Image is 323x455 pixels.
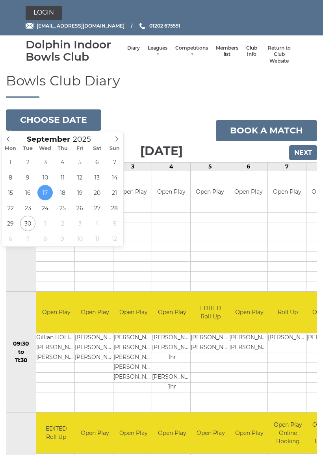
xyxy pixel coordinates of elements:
[26,23,33,29] img: Email
[20,154,35,170] span: September 2, 2025
[139,23,145,29] img: Phone us
[113,162,152,171] td: 3
[70,135,101,144] input: Scroll to increment
[36,292,76,333] td: Open Play
[37,23,124,29] span: [EMAIL_ADDRESS][DOMAIN_NAME]
[72,231,87,246] span: October 10, 2025
[107,185,122,200] span: September 21, 2025
[37,231,53,246] span: October 8, 2025
[229,162,268,171] td: 6
[229,333,269,343] td: [PERSON_NAME]
[20,185,35,200] span: September 16, 2025
[107,200,122,216] span: September 28, 2025
[152,412,192,454] td: Open Play
[216,120,317,141] a: Book a match
[36,343,76,353] td: [PERSON_NAME]
[191,171,229,213] td: Open Play
[152,372,192,382] td: [PERSON_NAME]
[37,185,53,200] span: September 17, 2025
[191,292,230,333] td: EDITED Roll Up
[113,363,153,372] td: [PERSON_NAME]
[152,353,192,363] td: 1hr
[191,412,230,454] td: Open Play
[36,333,76,343] td: Gillian HOLIDAY
[2,146,19,151] span: Mon
[113,353,153,363] td: [PERSON_NAME]
[55,216,70,231] span: October 2, 2025
[268,171,306,213] td: Open Play
[107,170,122,185] span: September 14, 2025
[268,412,308,454] td: Open Play Online Booking
[72,185,87,200] span: September 19, 2025
[107,216,122,231] span: October 5, 2025
[127,45,140,52] a: Diary
[20,170,35,185] span: September 9, 2025
[89,231,105,246] span: October 11, 2025
[152,162,191,171] td: 4
[106,146,123,151] span: Sun
[113,343,153,353] td: [PERSON_NAME]
[191,162,229,171] td: 5
[268,333,308,343] td: [PERSON_NAME]
[37,170,53,185] span: September 10, 2025
[75,292,115,333] td: Open Play
[54,146,71,151] span: Thu
[37,154,53,170] span: September 3, 2025
[75,333,115,343] td: [PERSON_NAME]
[36,412,76,454] td: EDITED Roll Up
[6,292,36,412] td: 09:30 to 11:30
[107,154,122,170] span: September 7, 2025
[89,200,105,216] span: September 27, 2025
[113,412,153,454] td: Open Play
[246,45,257,58] a: Club Info
[20,216,35,231] span: September 30, 2025
[113,333,153,343] td: [PERSON_NAME]
[229,412,269,454] td: Open Play
[37,200,53,216] span: September 24, 2025
[152,343,192,353] td: [PERSON_NAME]
[175,45,208,58] a: Competitions
[89,185,105,200] span: September 20, 2025
[27,136,70,143] span: Scroll to increment
[3,200,18,216] span: September 22, 2025
[268,162,306,171] td: 7
[3,154,18,170] span: September 1, 2025
[113,171,152,213] td: Open Play
[55,185,70,200] span: September 18, 2025
[55,170,70,185] span: September 11, 2025
[113,372,153,382] td: [PERSON_NAME]
[6,74,317,97] h1: Bowls Club Diary
[3,170,18,185] span: September 8, 2025
[72,200,87,216] span: September 26, 2025
[72,216,87,231] span: October 3, 2025
[89,154,105,170] span: September 6, 2025
[6,109,101,131] button: Choose date
[26,6,62,20] a: Login
[289,145,317,160] input: Next
[3,231,18,246] span: October 6, 2025
[37,216,53,231] span: October 1, 2025
[138,22,180,30] a: Phone us 01202 675551
[20,200,35,216] span: September 23, 2025
[19,146,37,151] span: Tue
[149,23,180,29] span: 01202 675551
[55,231,70,246] span: October 9, 2025
[72,154,87,170] span: September 5, 2025
[26,39,123,63] div: Dolphin Indoor Bowls Club
[152,382,192,392] td: 1hr
[152,171,190,213] td: Open Play
[75,343,115,353] td: [PERSON_NAME]
[107,231,122,246] span: October 12, 2025
[75,353,115,363] td: [PERSON_NAME]
[71,146,89,151] span: Fri
[89,216,105,231] span: October 4, 2025
[229,171,267,213] td: Open Play
[72,170,87,185] span: September 12, 2025
[75,412,115,454] td: Open Play
[36,353,76,363] td: [PERSON_NAME]
[113,292,153,333] td: Open Play
[229,343,269,353] td: [PERSON_NAME]
[3,216,18,231] span: September 29, 2025
[191,343,230,353] td: [PERSON_NAME]
[20,231,35,246] span: October 7, 2025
